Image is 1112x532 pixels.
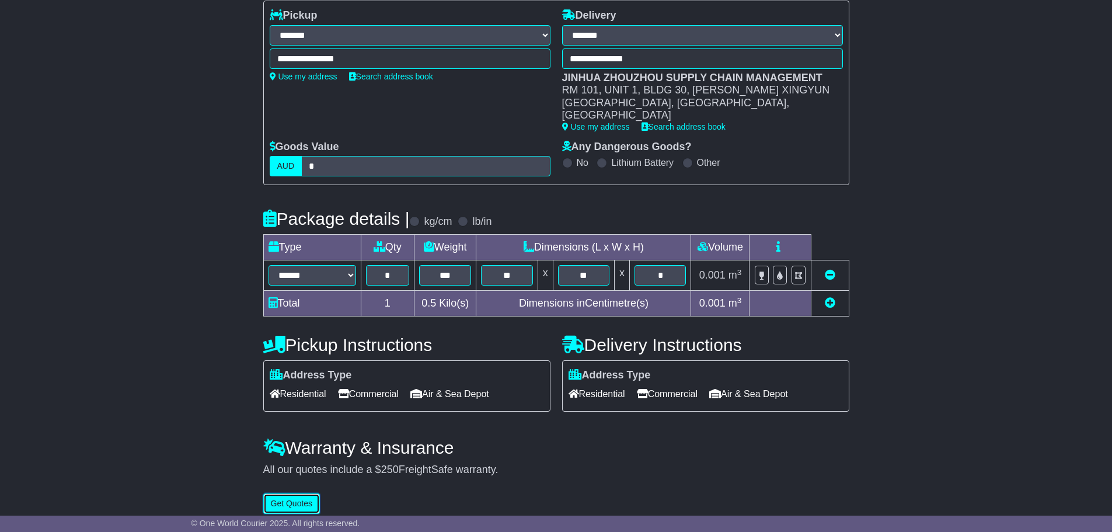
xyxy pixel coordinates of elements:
sup: 3 [737,296,742,305]
div: RM 101, UNIT 1, BLDG 30, [PERSON_NAME] XINGYUN [562,84,831,97]
span: m [728,297,742,309]
span: Commercial [637,385,698,403]
a: Remove this item [825,269,835,281]
td: Dimensions in Centimetre(s) [476,291,691,317]
span: Residential [270,385,326,403]
span: Residential [569,385,625,403]
span: 0.001 [699,269,726,281]
td: 1 [361,291,414,317]
td: x [615,260,630,291]
label: Pickup [270,9,318,22]
td: Weight [414,235,476,260]
h4: Package details | [263,209,410,228]
label: Any Dangerous Goods? [562,141,692,154]
sup: 3 [737,268,742,277]
span: 0.5 [421,297,436,309]
label: AUD [270,156,302,176]
span: © One World Courier 2025. All rights reserved. [191,519,360,528]
span: 0.001 [699,297,726,309]
h4: Delivery Instructions [562,335,849,354]
td: Qty [361,235,414,260]
label: Goods Value [270,141,339,154]
a: Search address book [642,122,726,131]
td: Volume [691,235,750,260]
h4: Pickup Instructions [263,335,550,354]
label: Lithium Battery [611,157,674,168]
label: No [577,157,588,168]
label: Other [697,157,720,168]
button: Get Quotes [263,493,320,514]
a: Search address book [349,72,433,81]
a: Use my address [270,72,337,81]
label: kg/cm [424,215,452,228]
td: Dimensions (L x W x H) [476,235,691,260]
label: Delivery [562,9,616,22]
td: x [538,260,553,291]
span: Commercial [338,385,399,403]
td: Kilo(s) [414,291,476,317]
span: Air & Sea Depot [410,385,489,403]
h4: Warranty & Insurance [263,438,849,457]
span: Air & Sea Depot [709,385,788,403]
td: Total [263,291,361,317]
span: 250 [381,464,399,475]
div: JINHUA ZHOUZHOU SUPPLY CHAIN MANAGEMENT [562,72,831,85]
label: lb/in [472,215,491,228]
span: m [728,269,742,281]
label: Address Type [270,369,352,382]
label: Address Type [569,369,651,382]
td: Type [263,235,361,260]
div: All our quotes include a $ FreightSafe warranty. [263,464,849,477]
div: [GEOGRAPHIC_DATA], [GEOGRAPHIC_DATA], [GEOGRAPHIC_DATA] [562,97,831,122]
a: Use my address [562,122,630,131]
a: Add new item [825,297,835,309]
